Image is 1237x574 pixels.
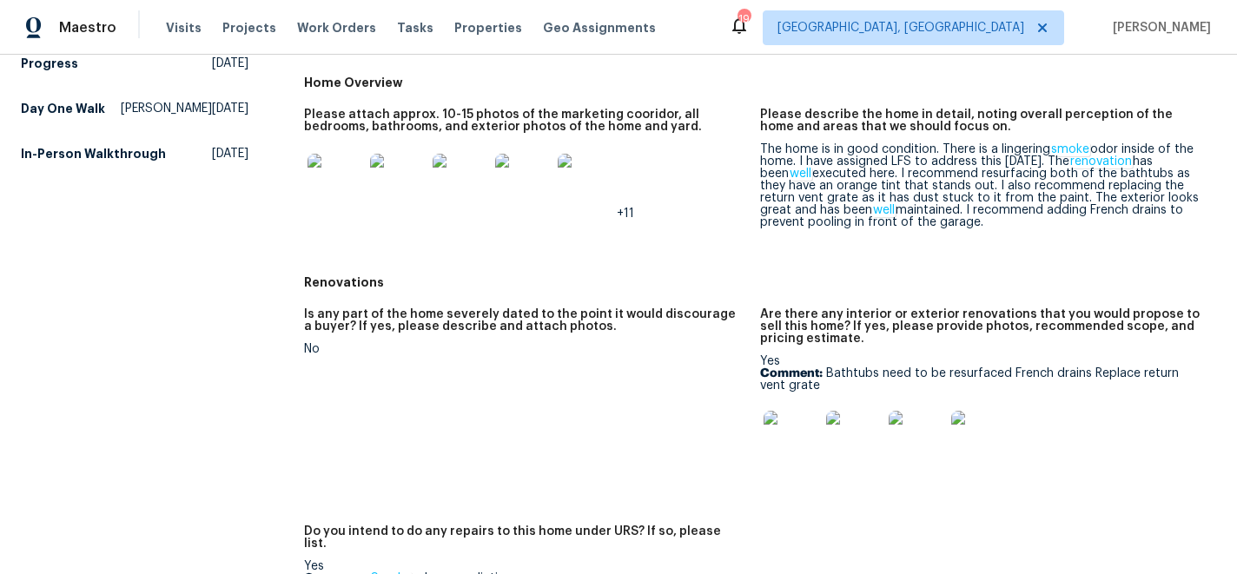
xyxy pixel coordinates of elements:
span: Maestro [59,19,116,36]
em: well [789,167,812,181]
a: In-Person Walkthrough[DATE] [21,138,248,169]
h5: Are there any interior or exterior renovations that you would propose to sell this home? If yes, ... [760,308,1202,345]
span: Tasks [397,22,433,34]
span: Projects [222,19,276,36]
h5: Home Overview [304,74,1216,91]
div: Yes [760,355,1202,477]
h5: Do you intend to do any repairs to this home under URS? If so, please list. [304,525,746,550]
span: Work Orders [297,19,376,36]
div: No [304,343,746,355]
em: smoke [1050,142,1090,156]
b: Comment: [760,367,823,379]
h5: Is any part of the home severely dated to the point it would discourage a buyer? If yes, please d... [304,308,746,333]
a: Day One Walk[PERSON_NAME][DATE] [21,93,248,124]
h5: Progress [21,55,78,72]
span: [PERSON_NAME][DATE] [121,100,248,117]
span: [PERSON_NAME] [1106,19,1211,36]
span: [GEOGRAPHIC_DATA], [GEOGRAPHIC_DATA] [777,19,1024,36]
div: 19 [738,10,750,28]
a: Progress[DATE] [21,48,248,79]
em: well [872,203,896,217]
h5: Please describe the home in detail, noting overall perception of the home and areas that we shoul... [760,109,1202,133]
span: [DATE] [212,145,248,162]
span: Geo Assignments [543,19,656,36]
span: +11 [617,208,634,220]
h5: Renovations [304,274,1216,291]
div: The home is in good condition. There is a lingering odor inside of the home. I have assigned LFS ... [760,143,1202,228]
span: Properties [454,19,522,36]
span: [DATE] [212,55,248,72]
span: Visits [166,19,202,36]
em: renovation [1069,155,1133,168]
h5: Day One Walk [21,100,105,117]
h5: Please attach approx. 10-15 photos of the marketing cooridor, all bedrooms, bathrooms, and exteri... [304,109,746,133]
p: Bathtubs need to be resurfaced French drains Replace return vent grate [760,367,1202,392]
h5: In-Person Walkthrough [21,145,166,162]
